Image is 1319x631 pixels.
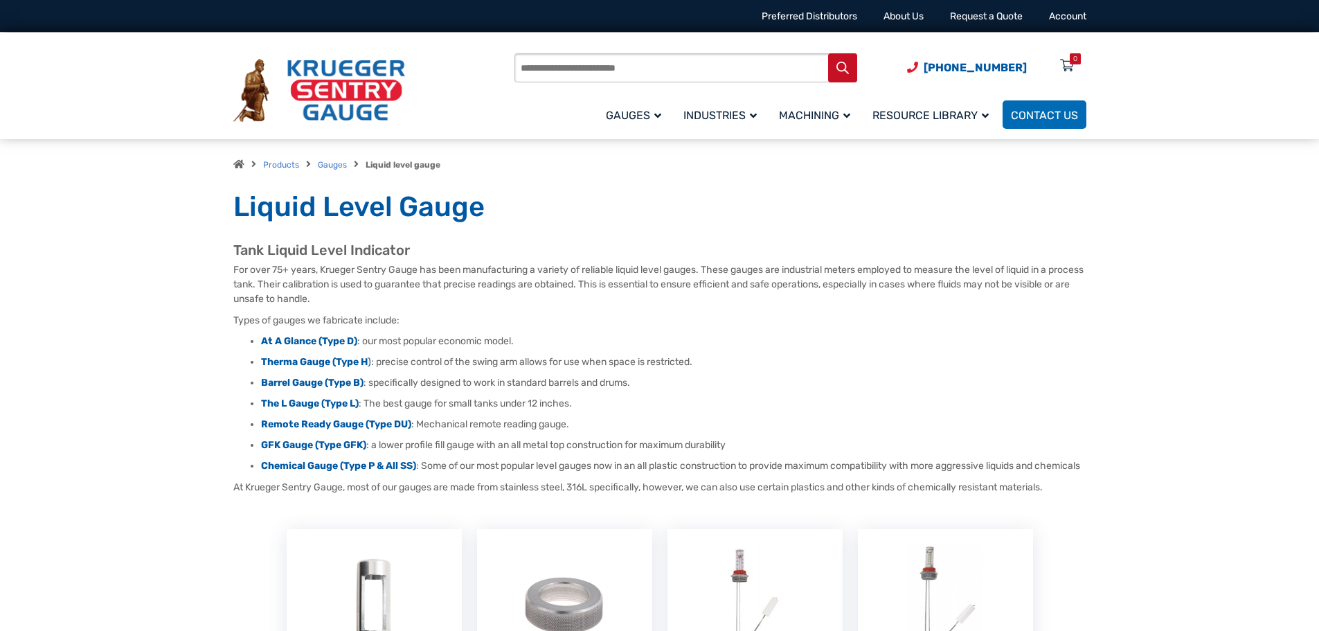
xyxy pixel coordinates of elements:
[233,263,1086,306] p: For over 75+ years, Krueger Sentry Gauge has been manufacturing a variety of reliable liquid leve...
[261,439,366,451] a: GFK Gauge (Type GFK)
[261,356,371,368] a: Therma Gauge (Type H)
[907,59,1027,76] a: Phone Number (920) 434-8860
[261,418,411,430] a: Remote Ready Gauge (Type DU)
[1011,109,1078,122] span: Contact Us
[1049,10,1086,22] a: Account
[261,377,364,389] a: Barrel Gauge (Type B)
[261,438,1086,452] li: : a lower profile fill gauge with an all metal top construction for maximum durability
[924,61,1027,74] span: [PHONE_NUMBER]
[864,98,1003,131] a: Resource Library
[872,109,989,122] span: Resource Library
[318,160,347,170] a: Gauges
[261,459,1086,473] li: : Some of our most popular level gauges now in an all plastic construction to provide maximum com...
[598,98,675,131] a: Gauges
[950,10,1023,22] a: Request a Quote
[233,313,1086,328] p: Types of gauges we fabricate include:
[1073,53,1077,64] div: 0
[261,397,1086,411] li: : The best gauge for small tanks under 12 inches.
[233,242,1086,259] h2: Tank Liquid Level Indicator
[261,335,357,347] a: At A Glance (Type D)
[263,160,299,170] a: Products
[779,109,850,122] span: Machining
[883,10,924,22] a: About Us
[675,98,771,131] a: Industries
[233,59,405,123] img: Krueger Sentry Gauge
[233,480,1086,495] p: At Krueger Sentry Gauge, most of our gauges are made from stainless steel, 316L specifically, how...
[261,356,368,368] strong: Therma Gauge (Type H
[261,355,1086,369] li: : precise control of the swing arm allows for use when space is restricted.
[366,160,440,170] strong: Liquid level gauge
[261,376,1086,390] li: : specifically designed to work in standard barrels and drums.
[1003,100,1086,129] a: Contact Us
[233,190,1086,224] h1: Liquid Level Gauge
[261,398,359,409] a: The L Gauge (Type L)
[762,10,857,22] a: Preferred Distributors
[261,418,1086,432] li: : Mechanical remote reading gauge.
[606,109,661,122] span: Gauges
[683,109,757,122] span: Industries
[261,460,416,472] a: Chemical Gauge (Type P & All SS)
[261,335,1086,348] li: : our most popular economic model.
[771,98,864,131] a: Machining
